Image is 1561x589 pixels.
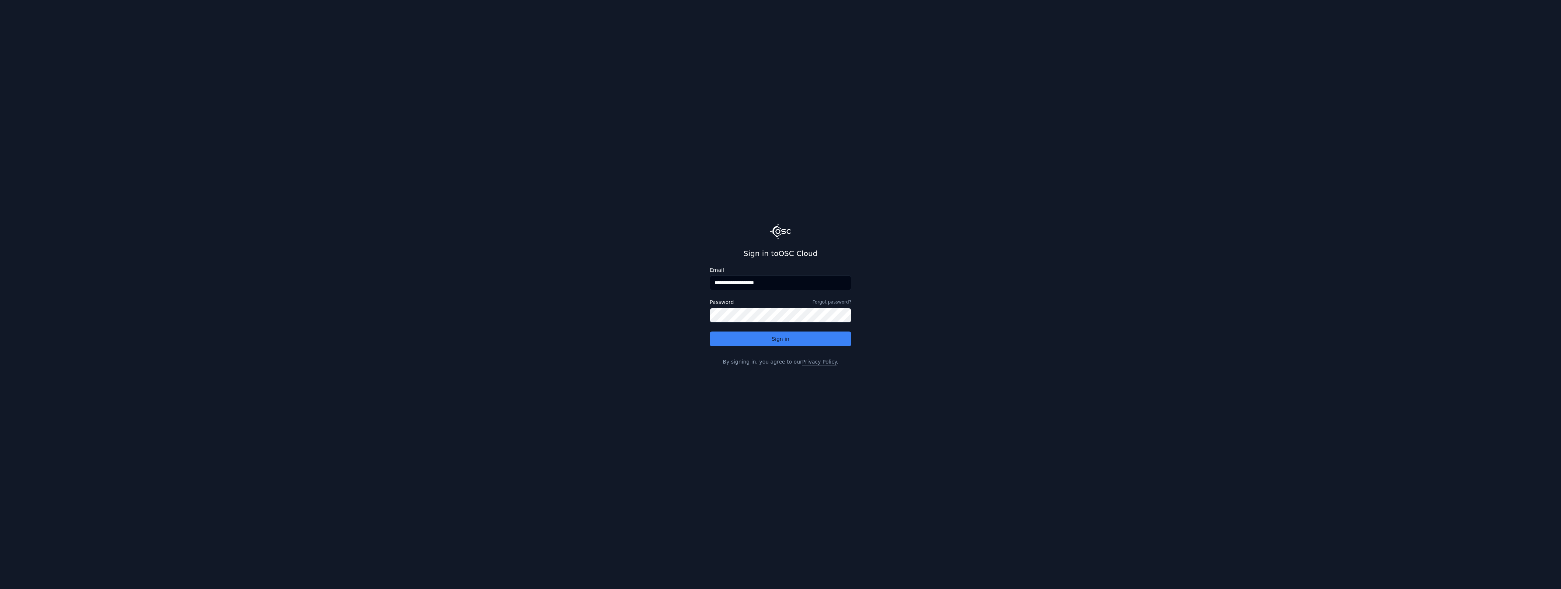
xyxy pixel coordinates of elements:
a: Privacy Policy [802,359,837,365]
p: By signing in, you agree to our . [710,358,851,365]
img: Logo [770,224,791,239]
label: Email [710,267,851,273]
a: Forgot password? [813,299,851,305]
button: Sign in [710,332,851,346]
label: Password [710,299,734,305]
h2: Sign in to OSC Cloud [710,248,851,259]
